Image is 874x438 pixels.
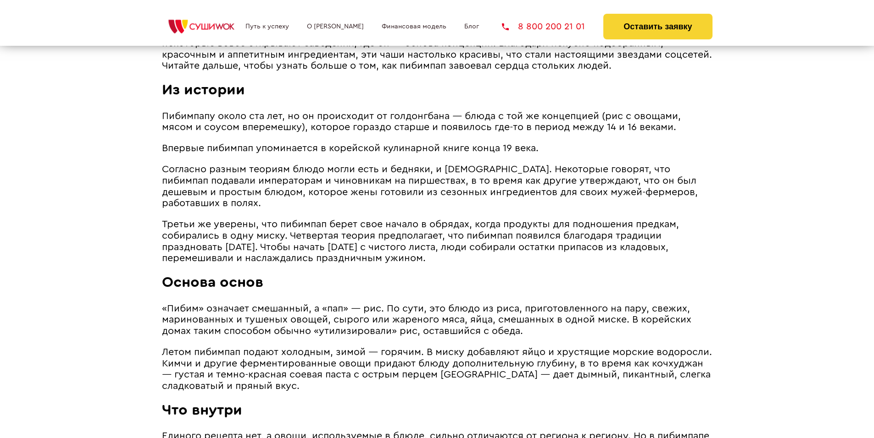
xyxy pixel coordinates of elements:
[382,23,446,30] a: Финансовая модель
[162,219,679,263] span: Третьи же уверены, что пибимпап берет свое начало в обрядах, когда продукты для подношения предка...
[502,22,585,31] a: 8 800 200 21 01
[162,403,242,417] span: Что внутри
[162,164,698,208] span: Согласно разным теориям блюдо могли есть и бедняки, и [DEMOGRAPHIC_DATA]. Некоторые говорят, что ...
[245,23,289,30] a: Путь к успеху
[464,23,479,30] a: Блог
[162,111,681,132] span: Пибимпапу около ста лет, но он происходит от голдонгбана ― блюда с той же концепцией (рис с овоща...
[162,275,263,290] span: Основа основ
[162,304,691,336] span: «Пибим» означает смешанный, а «пап» ― рис. По сути, это блюдо из риса, приготовленного на пару, с...
[162,82,245,97] span: Из истории
[307,23,364,30] a: О [PERSON_NAME]
[518,22,585,31] span: 8 800 200 21 01
[162,347,712,391] span: Летом пибимпап подают холодным, зимой ― горячим. В миску добавляют яйцо и хрустящие морские водор...
[603,14,712,39] button: Оставить заявку
[162,143,539,153] span: Впервые пибимпап упоминается в корейской кулинарной книге конца 19 века.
